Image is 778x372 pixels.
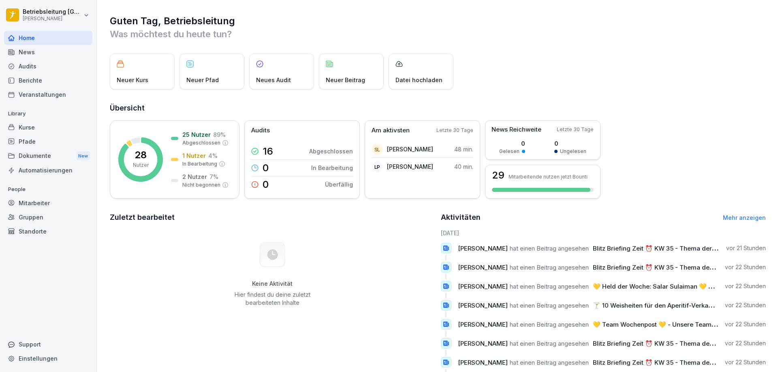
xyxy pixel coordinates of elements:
p: vor 22 Stunden [725,301,766,309]
p: 2 Nutzer [182,172,207,181]
span: hat einen Beitrag angesehen [510,283,589,290]
p: Abgeschlossen [309,147,353,155]
a: Kurse [4,120,92,134]
p: vor 22 Stunden [725,282,766,290]
p: Am aktivsten [372,126,410,135]
span: hat einen Beitrag angesehen [510,340,589,347]
span: hat einen Beitrag angesehen [510,264,589,271]
a: Veranstaltungen [4,87,92,102]
p: 7 % [209,172,218,181]
p: Hier findest du deine zuletzt bearbeiteten Inhalte [231,291,313,307]
span: [PERSON_NAME] [458,283,508,290]
div: LP [372,161,383,172]
span: [PERSON_NAME] [458,321,508,328]
p: 0 [554,139,586,148]
h2: Zuletzt bearbeitet [110,212,435,223]
a: Home [4,31,92,45]
div: Support [4,337,92,351]
p: News Reichweite [492,125,541,134]
p: Datei hochladen [395,76,442,84]
div: SL [372,144,383,155]
a: Berichte [4,73,92,87]
a: Einstellungen [4,351,92,366]
p: People [4,183,92,196]
p: 0 [263,180,269,189]
a: Standorte [4,224,92,238]
div: New [76,151,90,161]
span: hat einen Beitrag angesehen [510,244,589,252]
p: Nutzer [133,162,149,169]
p: Neuer Beitrag [326,76,365,84]
p: [PERSON_NAME] [387,162,433,171]
div: Dokumente [4,149,92,164]
p: Mitarbeitende nutzen jetzt Bounti [509,174,588,180]
p: Neuer Kurs [117,76,148,84]
a: DokumenteNew [4,149,92,164]
p: Neuer Pfad [186,76,219,84]
p: [PERSON_NAME] [387,145,433,153]
p: Letzte 30 Tage [436,127,473,134]
p: Audits [251,126,270,135]
span: hat einen Beitrag angesehen [510,321,589,328]
span: [PERSON_NAME] [458,359,508,366]
p: 0 [499,139,525,148]
span: [PERSON_NAME] [458,264,508,271]
a: News [4,45,92,59]
h5: Keine Aktivität [231,280,313,287]
a: Audits [4,59,92,73]
span: [PERSON_NAME] [458,302,508,309]
p: vor 22 Stunden [725,339,766,347]
p: 16 [263,147,273,156]
p: 4 % [208,151,218,160]
p: Ungelesen [560,148,586,155]
h2: Aktivitäten [441,212,481,223]
a: Pfade [4,134,92,149]
h3: 29 [492,170,504,180]
p: Neues Audit [256,76,291,84]
p: Gelesen [499,148,519,155]
span: [PERSON_NAME] [458,244,508,252]
p: 40 min. [454,162,473,171]
p: Abgeschlossen [182,139,220,147]
span: hat einen Beitrag angesehen [510,302,589,309]
a: Mehr anzeigen [723,214,766,221]
p: 25 Nutzer [182,130,211,139]
p: 48 min. [454,145,473,153]
p: vor 22 Stunden [725,263,766,271]
p: Betriebsleitung [GEOGRAPHIC_DATA] [23,9,82,15]
p: 28 [135,150,147,160]
p: Letzte 30 Tage [557,126,594,133]
p: In Bearbeitung [182,160,217,168]
p: Was möchtest du heute tun? [110,28,766,40]
span: hat einen Beitrag angesehen [510,359,589,366]
p: [PERSON_NAME] [23,16,82,21]
h1: Guten Tag, Betriebsleitung [110,15,766,28]
p: Überfällig [325,180,353,189]
a: Mitarbeiter [4,196,92,210]
p: 89 % [213,130,226,139]
p: Library [4,107,92,120]
p: vor 22 Stunden [725,320,766,328]
p: vor 21 Stunden [726,244,766,252]
p: In Bearbeitung [311,164,353,172]
p: 1 Nutzer [182,151,206,160]
a: Gruppen [4,210,92,224]
p: 0 [263,163,269,173]
a: Automatisierungen [4,163,92,177]
span: [PERSON_NAME] [458,340,508,347]
h6: [DATE] [441,229,766,237]
h2: Übersicht [110,102,766,114]
p: Nicht begonnen [182,181,220,189]
p: vor 22 Stunden [725,358,766,366]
